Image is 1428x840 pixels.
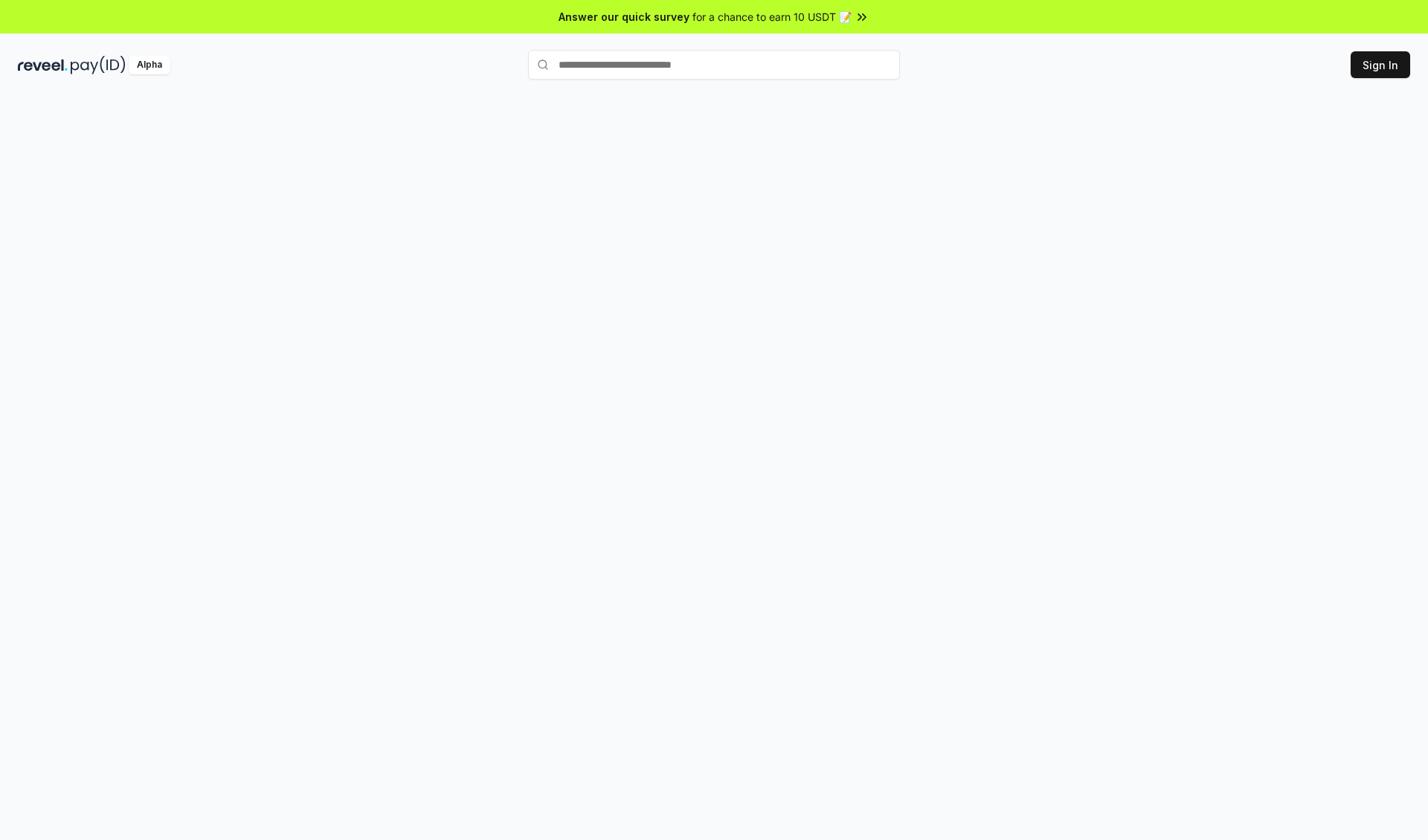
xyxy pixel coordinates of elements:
img: reveel_dark [18,56,68,74]
button: Sign In [1351,51,1410,78]
img: pay_id [71,56,126,74]
span: for a chance to earn 10 USDT 📝 [692,9,852,25]
div: Alpha [129,56,170,74]
span: Answer our quick survey [559,9,689,25]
